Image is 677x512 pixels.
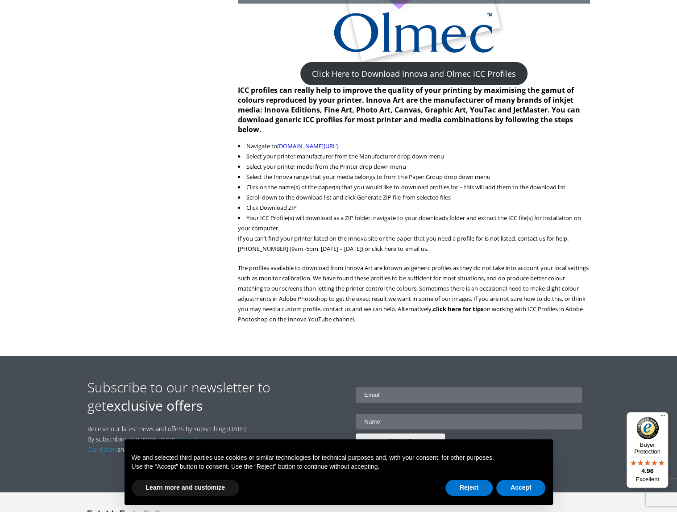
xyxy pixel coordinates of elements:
a: Click Here to Download Innova and Olmec ICC Profiles [300,62,527,85]
li: Scroll down to the download list and click Generate ZIP file from selected files [238,192,590,203]
input: Name [356,414,582,429]
li: Select the Innova range that your media belongs to from the Paper Group drop down menu [238,172,590,182]
h2: ICC profiles can really help to improve the quality of your printing by maximising the gamut of c... [238,85,590,134]
button: Accept [496,480,546,496]
button: Menu [657,412,668,423]
li: Click Download ZIP [238,203,590,213]
li: Your ICC Profile(s) will download as a ZIP folder, navigate to your downloads folder and extract ... [238,213,590,233]
li: Select your printer model from the Printer drop down menu [238,162,590,172]
input: Email [356,387,582,403]
p: Receive our latest news and offers by subscribing [DATE]! By subscribing you agree to our and [87,424,252,454]
p: We and selected third parties use cookies or similar technologies for technical purposes and, wit... [132,454,546,462]
button: Learn more and customize [132,480,239,496]
div: Notice [117,432,560,512]
p: Excellent [627,476,668,483]
a: Terms & Conditions [87,435,199,454]
li: Select your printer manufacturer from the Manufacturer drop down menu [238,151,590,162]
p: If you can’t find your printer listed on the Innova site or the paper that you need a profile for... [238,233,590,254]
li: Click on the name(s) of the paper(s) that you would like to download profiles for – this will add... [238,182,590,192]
p: Use the “Accept” button to consent. Use the “Reject” button to continue without accepting. [132,462,546,471]
span: 4.96 [641,467,653,475]
h2: Subscribe to our newsletter to get [87,378,339,415]
strong: exclusive offers [106,396,203,415]
button: Reject [445,480,493,496]
a: [DOMAIN_NAME][URL] [277,142,338,150]
img: Trusted Shops Trustmark [636,417,659,439]
a: click here for tips [432,305,483,313]
li: Navigate to [238,141,590,151]
button: Trusted Shops TrustmarkBuyer Protection4.96Excellent [627,412,668,488]
p: The profiles available to download from Innova Art are known as generic profiles as they do not t... [238,263,590,325]
p: Buyer Protection [627,441,668,455]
